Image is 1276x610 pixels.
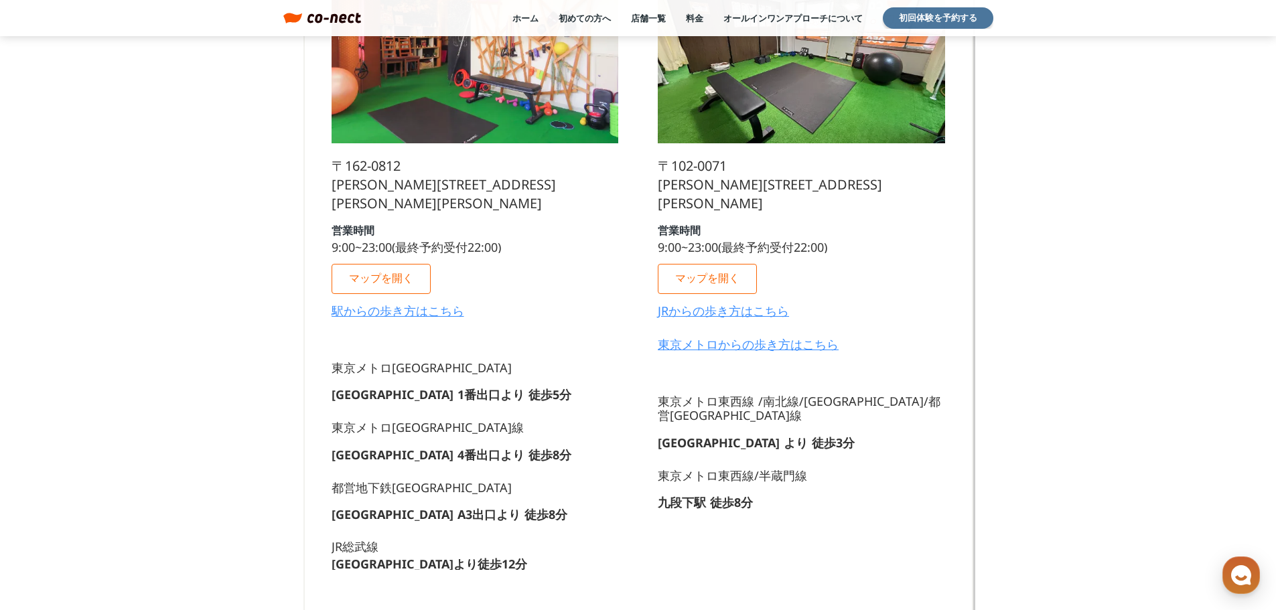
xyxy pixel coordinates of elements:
p: 〒102-0071 [PERSON_NAME][STREET_ADDRESS][PERSON_NAME] [658,157,944,213]
a: ホーム [512,12,539,24]
a: オールインワンアプローチについて [723,12,863,24]
a: 初めての方へ [559,12,611,24]
span: ホーム [34,445,58,455]
p: [GEOGRAPHIC_DATA] A3出口より 徒歩8分 [332,508,567,520]
span: 設定 [207,445,223,455]
p: 東京メトロ[GEOGRAPHIC_DATA]線 [332,421,524,435]
a: 店舗一覧 [631,12,666,24]
p: [GEOGRAPHIC_DATA]より徒歩12分 [332,558,527,570]
p: 〒162-0812 [PERSON_NAME][STREET_ADDRESS][PERSON_NAME][PERSON_NAME] [332,157,618,213]
p: 東京メトロ東西線 /南北線/[GEOGRAPHIC_DATA]/都営[GEOGRAPHIC_DATA]線 [658,394,944,423]
a: 設定 [173,425,257,458]
a: マップを開く [332,264,431,294]
p: マップを開く [349,273,413,284]
a: 東京メトロからの歩き方はこちら [658,338,839,350]
p: 都営地下鉄[GEOGRAPHIC_DATA] [332,481,512,495]
span: チャット [115,445,147,456]
p: 9:00~23:00(最終予約受付22:00) [658,241,827,253]
a: 駅からの歩き方はこちら [332,305,464,317]
a: 初回体験を予約する [883,7,993,29]
p: 営業時間 [332,225,374,236]
a: チャット [88,425,173,458]
p: [GEOGRAPHIC_DATA] 1番出口より 徒歩5分 [332,388,571,400]
a: 料金 [686,12,703,24]
p: JR総武線 [332,540,378,552]
a: マップを開く [658,264,757,294]
p: 東京メトロ東西線/半蔵門線 [658,469,807,483]
p: マップを開く [675,273,739,284]
p: [GEOGRAPHIC_DATA] 4番出口より 徒歩8分 [332,449,571,461]
a: JRからの歩き方はこちら [658,305,789,317]
p: 東京メトロ[GEOGRAPHIC_DATA] [332,361,512,376]
p: 九段下駅 徒歩8分 [658,496,753,508]
p: 営業時間 [658,225,701,236]
p: 9:00~23:00(最終予約受付22:00) [332,241,501,253]
p: [GEOGRAPHIC_DATA] より 徒歩3分 [658,437,855,449]
a: ホーム [4,425,88,458]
